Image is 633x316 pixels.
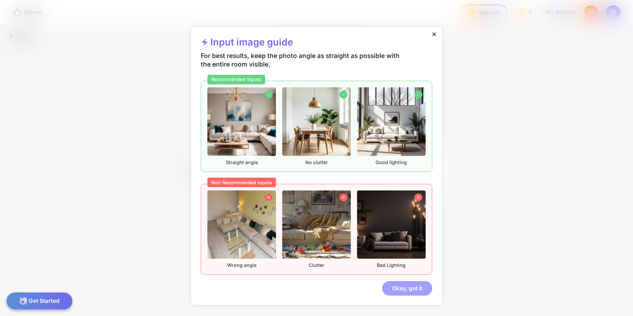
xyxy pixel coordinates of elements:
img: recommendedImageFurnished2.png [282,87,351,156]
div: Wrong angle [207,190,276,268]
img: nonrecommendedImageFurnished2.png [282,190,351,259]
img: nonrecommendedImageFurnished3.png [357,190,426,259]
div: Good lighting [357,87,426,165]
div: Get Started [6,292,73,310]
div: Clutter [282,190,351,268]
div: No clutter [282,87,351,165]
img: recommendedImageFurnished1.png [207,87,276,156]
div: Non Recommended Inputs [207,178,276,187]
div: For best results, keep the photo angle as straight as possible with the entire room visible. [201,51,407,81]
div: Straight angle [207,87,276,165]
div: Bad Lighting [357,190,426,268]
img: nonrecommendedImageFurnished1.png [207,190,276,259]
div: Input image guide [201,36,293,51]
img: recommendedImageFurnished3.png [357,87,426,156]
div: Recommended Inputs [207,75,265,84]
div: Okay, got it [382,281,432,295]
